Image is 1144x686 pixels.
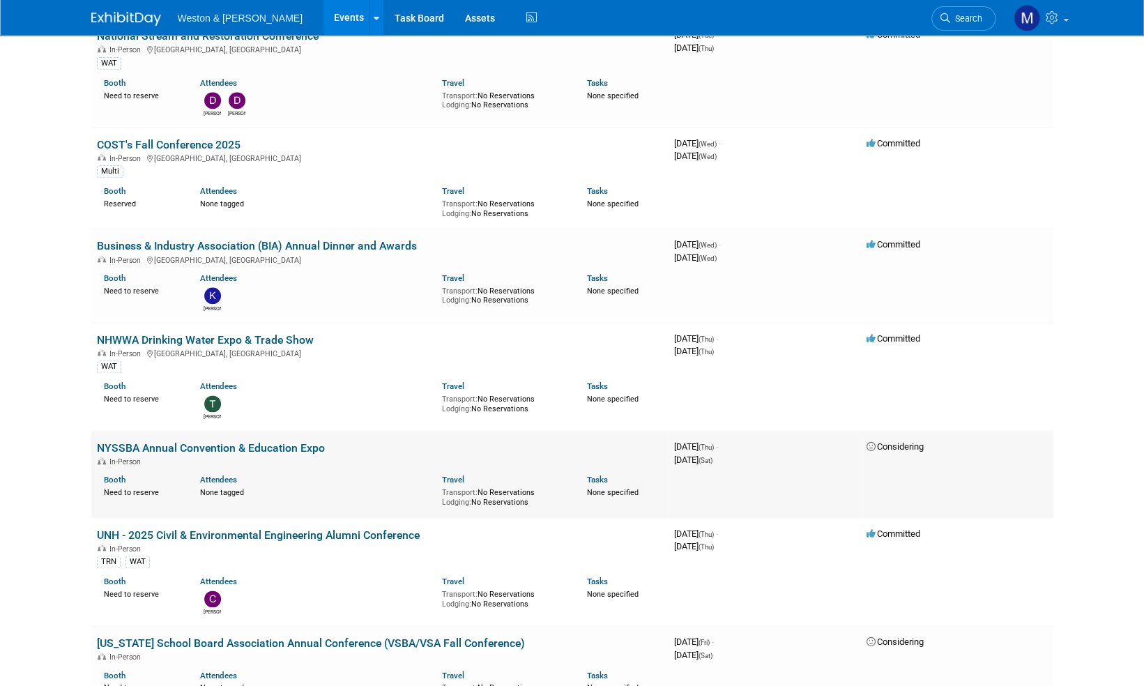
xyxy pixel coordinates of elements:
[442,284,566,305] div: No Reservations No Reservations
[97,152,663,163] div: [GEOGRAPHIC_DATA], [GEOGRAPHIC_DATA]
[104,273,125,283] a: Booth
[867,528,920,539] span: Committed
[109,154,145,163] span: In-Person
[178,13,303,24] span: Weston & [PERSON_NAME]
[442,296,471,305] span: Lodging:
[98,653,106,660] img: In-Person Event
[204,395,221,412] img: Tom Hydro
[200,475,237,485] a: Attendees
[716,528,718,539] span: -
[442,475,464,485] a: Travel
[587,186,608,196] a: Tasks
[674,43,714,53] span: [DATE]
[204,590,221,607] img: Cassidy Yates
[109,349,145,358] span: In-Person
[699,652,712,660] span: (Sat)
[442,488,478,497] span: Transport:
[719,138,721,148] span: -
[97,29,319,43] a: National Stream and Restoration Conference
[719,239,721,250] span: -
[200,671,237,680] a: Attendees
[109,653,145,662] span: In-Person
[109,45,145,54] span: In-Person
[98,256,106,263] img: In-Person Event
[587,199,639,208] span: None specified
[442,89,566,110] div: No Reservations No Reservations
[104,381,125,391] a: Booth
[97,528,420,542] a: UNH - 2025 Civil & Environmental Engineering Alumni Conference
[587,475,608,485] a: Tasks
[104,197,180,209] div: Reserved
[442,671,464,680] a: Travel
[674,239,721,250] span: [DATE]
[587,78,608,88] a: Tasks
[200,485,432,498] div: None tagged
[699,443,714,451] span: (Thu)
[97,347,663,358] div: [GEOGRAPHIC_DATA], [GEOGRAPHIC_DATA]
[204,109,221,117] div: Deanna Lambert
[97,637,525,650] a: [US_STATE] School Board Association Annual Conference (VSBA/VSA Fall Conference)
[200,197,432,209] div: None tagged
[97,43,663,54] div: [GEOGRAPHIC_DATA], [GEOGRAPHIC_DATA]
[587,577,608,586] a: Tasks
[204,92,221,109] img: Deanna Lambert
[200,577,237,586] a: Attendees
[104,186,125,196] a: Booth
[97,360,121,373] div: WAT
[442,404,471,413] span: Lodging:
[200,273,237,283] a: Attendees
[204,304,221,312] div: Karen Prescott
[442,197,566,218] div: No Reservations No Reservations
[699,45,714,52] span: (Thu)
[104,392,180,404] div: Need to reserve
[587,671,608,680] a: Tasks
[587,488,639,497] span: None specified
[699,543,714,551] span: (Thu)
[97,441,325,455] a: NYSSBA Annual Convention & Education Expo
[699,140,717,148] span: (Wed)
[674,455,712,465] span: [DATE]
[867,333,920,344] span: Committed
[442,590,478,599] span: Transport:
[674,346,714,356] span: [DATE]
[587,590,639,599] span: None specified
[442,485,566,507] div: No Reservations No Reservations
[97,556,121,568] div: TRN
[228,109,245,117] div: David Black
[442,78,464,88] a: Travel
[104,485,180,498] div: Need to reserve
[97,138,241,151] a: COST's Fall Conference 2025
[442,577,464,586] a: Travel
[716,333,718,344] span: -
[200,78,237,88] a: Attendees
[200,186,237,196] a: Attendees
[931,6,996,31] a: Search
[950,13,982,24] span: Search
[674,252,717,263] span: [DATE]
[674,441,718,452] span: [DATE]
[674,138,721,148] span: [DATE]
[674,333,718,344] span: [DATE]
[699,457,712,464] span: (Sat)
[867,138,920,148] span: Committed
[699,254,717,262] span: (Wed)
[125,556,150,568] div: WAT
[674,528,718,539] span: [DATE]
[97,254,663,265] div: [GEOGRAPHIC_DATA], [GEOGRAPHIC_DATA]
[716,441,718,452] span: -
[674,151,717,161] span: [DATE]
[104,78,125,88] a: Booth
[442,199,478,208] span: Transport:
[97,239,417,252] a: Business & Industry Association (BIA) Annual Dinner and Awards
[442,587,566,609] div: No Reservations No Reservations
[104,587,180,600] div: Need to reserve
[699,153,717,160] span: (Wed)
[699,241,717,249] span: (Wed)
[98,154,106,161] img: In-Person Event
[867,239,920,250] span: Committed
[200,381,237,391] a: Attendees
[98,349,106,356] img: In-Person Event
[104,475,125,485] a: Booth
[229,92,245,109] img: David Black
[674,637,714,647] span: [DATE]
